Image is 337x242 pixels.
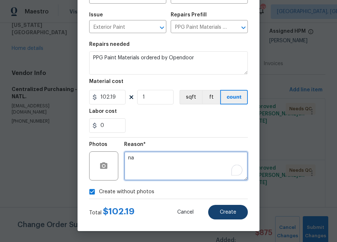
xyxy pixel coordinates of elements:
[220,210,236,215] span: Create
[89,142,107,147] h5: Photos
[179,90,202,104] button: sqft
[177,210,194,215] span: Cancel
[89,12,103,17] h5: Issue
[89,109,117,114] h5: Labor cost
[99,188,154,196] span: Create without photos
[171,12,207,17] h5: Repairs Prefill
[220,90,248,104] button: count
[89,79,123,84] h5: Material cost
[157,23,167,33] button: Open
[208,205,248,219] button: Create
[166,205,205,219] button: Cancel
[238,23,249,33] button: Open
[89,42,130,47] h5: Repairs needed
[202,90,220,104] button: ft
[103,207,135,216] span: $ 102.19
[124,151,248,180] textarea: To enrich screen reader interactions, please activate Accessibility in Grammarly extension settings
[89,208,135,217] div: Total
[89,51,248,75] textarea: PPG Paint Materials ordered by Opendoor
[124,142,146,147] h5: Reason*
